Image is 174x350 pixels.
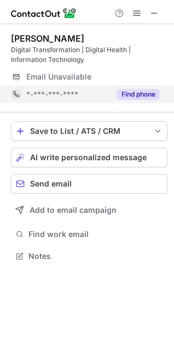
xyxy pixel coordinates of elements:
[26,72,91,82] span: Email Unavailable
[11,227,167,242] button: Find work email
[11,174,167,194] button: Send email
[11,148,167,167] button: AI write personalized message
[11,7,77,20] img: ContactOut v5.3.10
[11,200,167,220] button: Add to email campaign
[11,121,167,141] button: save-profile-one-click
[11,249,167,264] button: Notes
[11,33,84,44] div: [PERSON_NAME]
[30,206,117,214] span: Add to email campaign
[30,179,72,188] span: Send email
[117,89,160,100] button: Reveal Button
[30,153,147,162] span: AI write personalized message
[28,229,163,239] span: Find work email
[11,45,167,65] div: Digital Transformation | Digital Health | Information Technology
[30,127,148,136] div: Save to List / ATS / CRM
[28,251,163,261] span: Notes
